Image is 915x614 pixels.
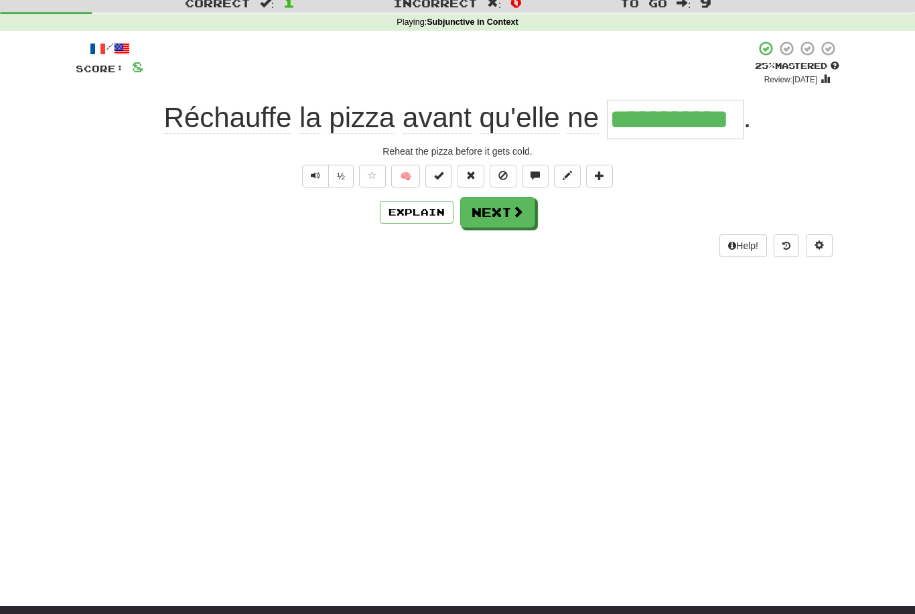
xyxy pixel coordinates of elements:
[427,17,518,27] strong: Subjunctive in Context
[132,58,143,75] span: 8
[380,201,453,224] button: Explain
[425,165,452,187] button: Set this sentence to 100% Mastered (alt+m)
[302,165,329,187] button: Play sentence audio (ctl+space)
[460,197,535,228] button: Next
[774,234,799,257] button: Round history (alt+y)
[76,40,143,57] div: /
[755,60,839,72] div: Mastered
[299,102,322,134] span: la
[744,102,752,133] span: .
[755,60,775,71] span: 25 %
[359,165,386,187] button: Favorite sentence (alt+f)
[391,165,420,187] button: 🧠
[567,102,599,134] span: ne
[554,165,581,187] button: Edit sentence (alt+d)
[329,102,395,134] span: pizza
[76,63,124,74] span: Score:
[328,165,354,187] button: ½
[299,165,354,187] div: Text-to-speech controls
[457,165,484,187] button: Reset to 0% Mastered (alt+r)
[764,75,818,84] small: Review: [DATE]
[480,102,560,134] span: qu'elle
[522,165,549,187] button: Discuss sentence (alt+u)
[490,165,516,187] button: Ignore sentence (alt+i)
[403,102,472,134] span: avant
[76,145,839,158] div: Reheat the pizza before it gets cold.
[719,234,767,257] button: Help!
[164,102,292,134] span: Réchauffe
[586,165,613,187] button: Add to collection (alt+a)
